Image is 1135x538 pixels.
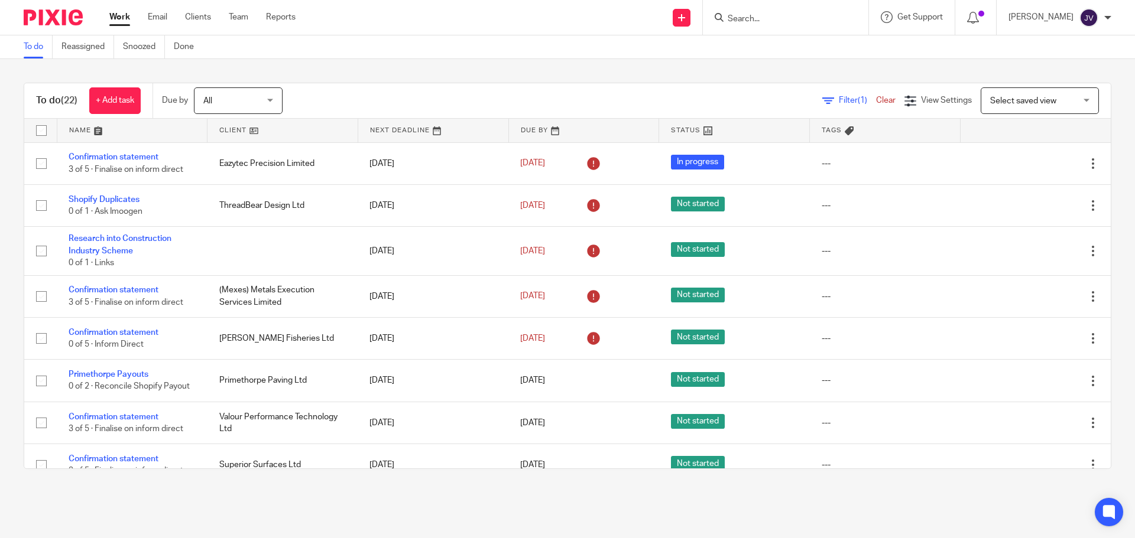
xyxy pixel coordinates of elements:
a: To do [24,35,53,58]
span: [DATE] [520,377,545,385]
a: Confirmation statement [69,286,158,294]
p: [PERSON_NAME] [1008,11,1074,23]
a: Confirmation statement [69,153,158,161]
span: 0 of 5 · Inform Direct [69,340,144,348]
td: ThreadBear Design Ltd [207,184,358,226]
span: 3 of 5 · Finalise on inform direct [69,467,183,475]
span: Tags [822,127,842,133]
span: Not started [671,456,725,471]
span: 0 of 1 · Ask Imoogen [69,207,142,216]
td: Superior Surfaces Ltd [207,444,358,486]
div: --- [822,332,949,344]
td: Eazytec Precision Limited [207,142,358,184]
span: Not started [671,414,725,429]
td: [DATE] [358,317,508,359]
span: 0 of 1 · Links [69,259,114,267]
a: Snoozed [123,35,165,58]
a: Reports [266,11,296,23]
td: [DATE] [358,142,508,184]
span: [DATE] [520,334,545,343]
a: Work [109,11,130,23]
span: [DATE] [520,419,545,427]
a: Email [148,11,167,23]
td: [PERSON_NAME] Fisheries Ltd [207,317,358,359]
span: [DATE] [520,201,545,210]
span: (1) [858,96,867,105]
td: [DATE] [358,444,508,486]
div: --- [822,417,949,429]
span: Not started [671,242,725,257]
div: --- [822,459,949,471]
a: Research into Construction Industry Scheme [69,234,171,255]
span: 3 of 5 · Finalise on inform direct [69,425,183,433]
span: In progress [671,155,724,169]
span: 0 of 2 · Reconcile Shopify Payout [69,383,190,391]
span: [DATE] [520,159,545,168]
span: 3 of 5 · Finalise on inform direct [69,165,183,174]
span: Not started [671,372,725,387]
a: Clients [185,11,211,23]
span: Not started [671,288,725,302]
span: Not started [671,330,725,344]
span: 3 of 5 · Finalise on inform direct [69,298,183,307]
img: Pixie [24,9,83,25]
td: (Mexes) Metals Execution Services Limited [207,275,358,317]
td: [DATE] [358,360,508,402]
span: Get Support [897,13,943,21]
span: All [203,97,212,105]
a: Done [174,35,203,58]
span: [DATE] [520,461,545,469]
span: View Settings [921,96,972,105]
span: Filter [839,96,876,105]
div: --- [822,374,949,386]
span: [DATE] [520,292,545,301]
a: Confirmation statement [69,328,158,337]
a: Team [229,11,248,23]
td: Primethorpe Paving Ltd [207,360,358,402]
td: [DATE] [358,275,508,317]
a: Primethorpe Payouts [69,370,148,379]
span: Not started [671,197,725,211]
span: [DATE] [520,247,545,255]
td: [DATE] [358,227,508,275]
td: Valour Performance Technology Ltd [207,402,358,444]
a: Clear [876,96,896,105]
td: [DATE] [358,184,508,226]
div: --- [822,291,949,302]
h1: To do [36,94,77,107]
a: Reassigned [61,35,114,58]
input: Search [727,14,833,25]
a: Shopify Duplicates [69,195,140,204]
a: + Add task [89,87,141,114]
span: (22) [61,96,77,105]
span: Select saved view [990,97,1056,105]
a: Confirmation statement [69,455,158,463]
a: Confirmation statement [69,413,158,421]
div: --- [822,245,949,257]
div: --- [822,158,949,169]
img: svg%3E [1079,8,1098,27]
p: Due by [162,94,188,106]
div: --- [822,200,949,211]
td: [DATE] [358,402,508,444]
